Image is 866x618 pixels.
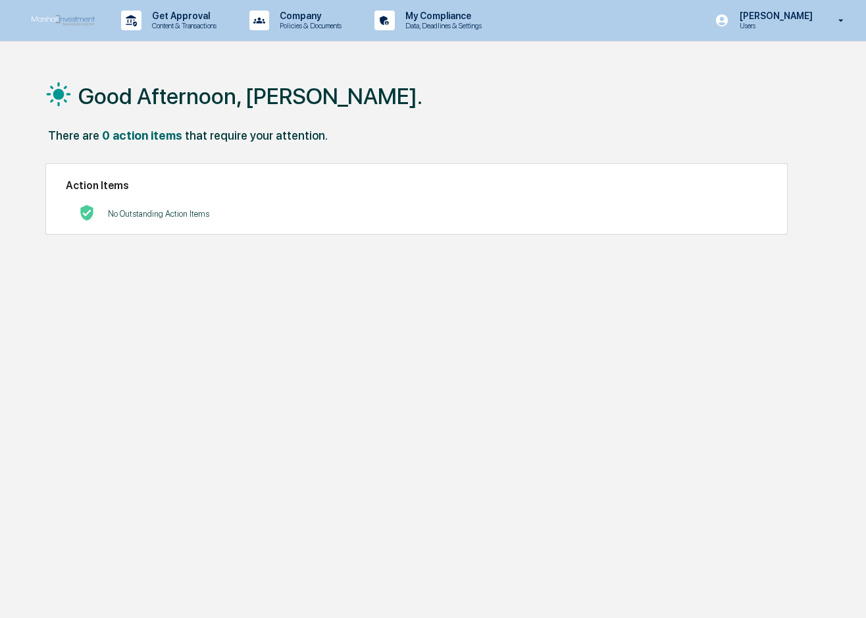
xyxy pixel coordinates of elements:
p: No Outstanding Action Items [108,209,209,219]
p: Get Approval [141,11,223,21]
div: 0 action items [102,128,182,142]
p: Policies & Documents [269,21,348,30]
h1: Good Afternoon, [PERSON_NAME]. [78,83,422,109]
p: Data, Deadlines & Settings [395,21,488,30]
img: logo [32,15,95,26]
p: My Compliance [395,11,488,21]
p: Users [729,21,819,30]
h2: Action Items [66,179,767,192]
p: Company [269,11,348,21]
p: Content & Transactions [141,21,223,30]
div: that require your attention. [185,128,328,142]
p: [PERSON_NAME] [729,11,819,21]
img: No Actions logo [79,205,95,221]
div: There are [48,128,99,142]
